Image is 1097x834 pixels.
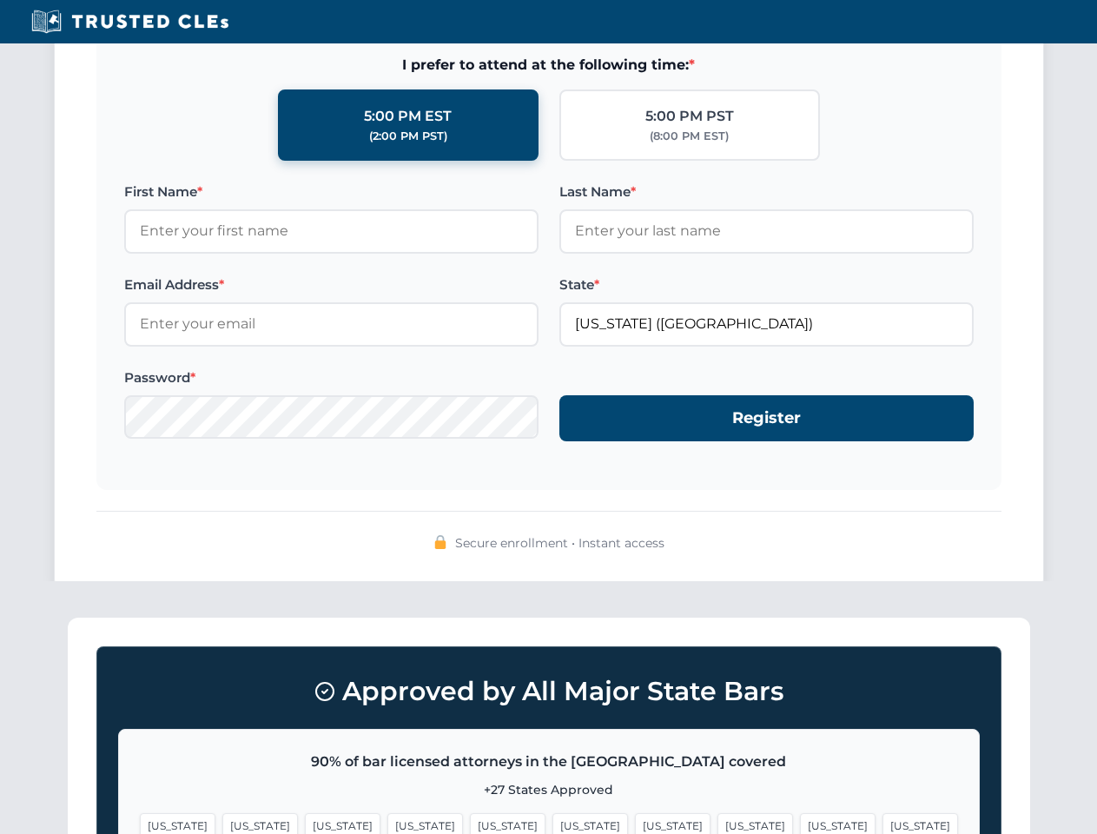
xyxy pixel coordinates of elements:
[559,395,974,441] button: Register
[364,105,452,128] div: 5:00 PM EST
[559,275,974,295] label: State
[369,128,447,145] div: (2:00 PM PST)
[650,128,729,145] div: (8:00 PM EST)
[559,209,974,253] input: Enter your last name
[124,54,974,76] span: I prefer to attend at the following time:
[26,9,234,35] img: Trusted CLEs
[124,302,539,346] input: Enter your email
[118,668,980,715] h3: Approved by All Major State Bars
[124,209,539,253] input: Enter your first name
[124,275,539,295] label: Email Address
[140,751,958,773] p: 90% of bar licensed attorneys in the [GEOGRAPHIC_DATA] covered
[559,302,974,346] input: Florida (FL)
[645,105,734,128] div: 5:00 PM PST
[124,182,539,202] label: First Name
[433,535,447,549] img: 🔒
[455,533,664,553] span: Secure enrollment • Instant access
[559,182,974,202] label: Last Name
[140,780,958,799] p: +27 States Approved
[124,367,539,388] label: Password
